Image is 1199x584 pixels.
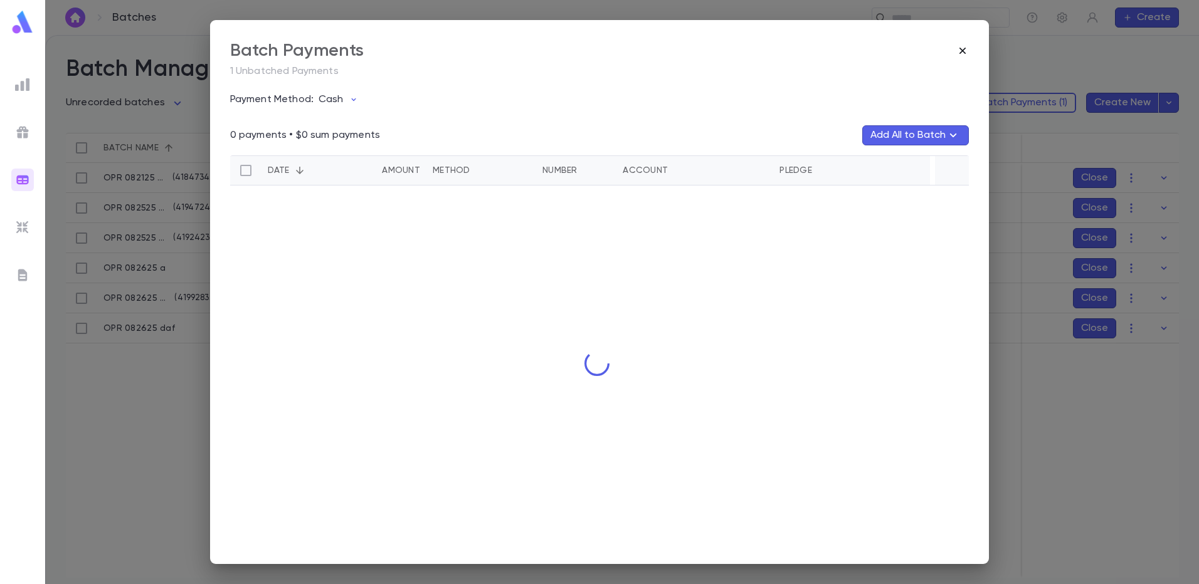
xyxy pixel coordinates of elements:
[536,155,616,185] div: Number
[773,155,930,185] div: Pledge
[15,77,30,92] img: reports_grey.c525e4749d1bce6a11f5fe2a8de1b229.svg
[268,155,290,185] div: Date
[362,160,382,180] button: Sort
[779,155,812,185] div: Pledge
[10,10,35,34] img: logo
[290,160,310,180] button: Sort
[230,93,314,106] p: Payment Method:
[542,155,578,185] div: Number
[261,155,346,185] div: Date
[230,65,969,78] p: 1 Unbatched Payments
[230,129,380,142] p: 0 payments • $0 sum payments
[15,172,30,187] img: batches_gradient.0a22e14384a92aa4cd678275c0c39cc4.svg
[862,125,969,145] button: Add All to Batch
[382,155,420,185] div: Amount
[15,220,30,235] img: imports_grey.530a8a0e642e233f2baf0ef88e8c9fcb.svg
[15,268,30,283] img: letters_grey.7941b92b52307dd3b8a917253454ce1c.svg
[230,40,364,61] div: Batch Payments
[314,88,369,112] button: Cash
[15,125,30,140] img: campaigns_grey.99e729a5f7ee94e3726e6486bddda8f1.svg
[433,155,470,185] div: Method
[623,155,668,185] div: Account
[319,93,344,106] p: Cash
[668,160,688,180] button: Sort
[346,155,426,185] div: Amount
[470,160,490,180] button: Sort
[426,155,536,185] div: Method
[616,155,773,185] div: Account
